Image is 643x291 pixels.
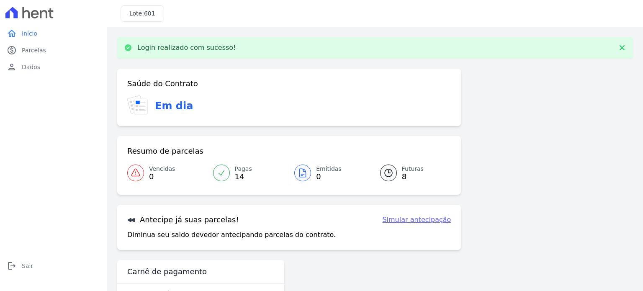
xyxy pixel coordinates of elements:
h3: Resumo de parcelas [127,146,203,156]
a: Simular antecipação [382,215,451,225]
a: homeInício [3,25,104,42]
a: Pagas 14 [208,161,289,185]
h3: Lote: [129,9,155,18]
span: Sair [22,262,33,270]
h3: Saúde do Contrato [127,79,198,89]
p: Diminua seu saldo devedor antecipando parcelas do contrato. [127,230,336,240]
span: 8 [402,173,424,180]
span: Futuras [402,165,424,173]
span: 14 [235,173,252,180]
a: Emitidas 0 [289,161,370,185]
span: Emitidas [316,165,342,173]
span: 0 [149,173,175,180]
span: Pagas [235,165,252,173]
span: Início [22,29,37,38]
p: Login realizado com sucesso! [137,44,236,52]
span: 0 [316,173,342,180]
a: paidParcelas [3,42,104,59]
i: home [7,28,17,39]
span: 601 [144,10,155,17]
a: logoutSair [3,258,104,274]
span: Parcelas [22,46,46,54]
span: Dados [22,63,40,71]
span: Vencidas [149,165,175,173]
h3: Antecipe já suas parcelas! [127,215,239,225]
h3: Em dia [155,98,193,113]
h3: Carnê de pagamento [127,267,207,277]
a: Vencidas 0 [127,161,208,185]
i: paid [7,45,17,55]
i: person [7,62,17,72]
a: Futuras 8 [370,161,451,185]
i: logout [7,261,17,271]
a: personDados [3,59,104,75]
